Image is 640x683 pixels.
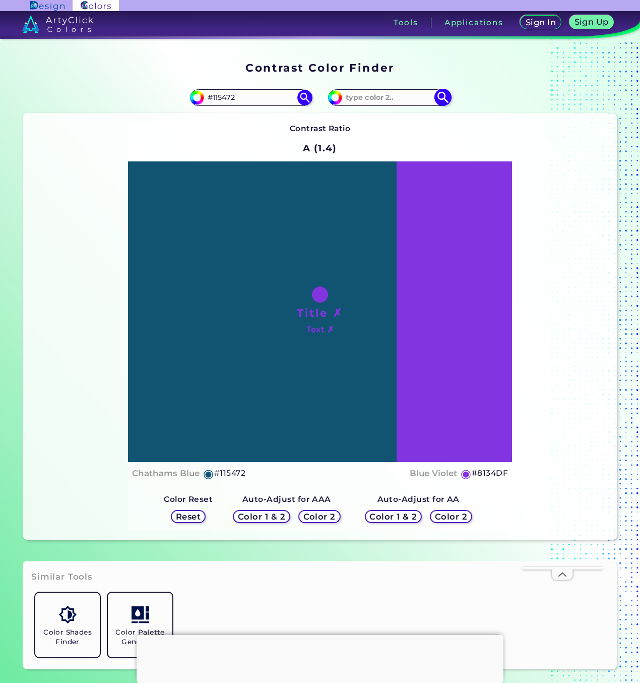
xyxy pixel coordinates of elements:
[132,466,200,481] h4: Chathams Blue
[394,19,418,26] h3: Tools
[377,494,460,504] strong: Auto-Adjust for AA
[527,19,555,26] h5: Sign In
[297,305,343,320] h1: Title ✗
[104,589,176,661] a: Color Palette Generator
[290,124,351,133] strong: Contrast Ratio
[472,467,508,480] h5: #8134DF
[522,16,559,29] a: Sign In
[30,1,64,11] img: ArtyClick Design logo
[164,494,213,504] strong: Color Reset
[410,466,457,481] h4: Blue Violet
[242,494,331,504] strong: Auto-Adjust for AAA
[436,513,466,521] h5: Color 2
[31,571,93,583] h3: Similar Tools
[304,513,334,521] h5: Color 2
[240,513,283,521] h5: Color 1 & 2
[461,468,472,480] h5: ◉
[137,635,503,680] iframe: Advertisement
[204,91,298,104] input: type color 1..
[59,606,77,623] img: icon_color_shades.svg
[306,322,334,337] h4: Text ✗
[31,589,104,661] a: Color Shades Finder
[342,91,436,104] input: type color 2..
[571,16,612,29] a: Sign Up
[444,19,503,26] h3: Applications
[297,90,312,105] img: icon search
[522,264,603,567] iframe: Advertisement
[214,467,245,480] h5: #115472
[298,137,341,159] h2: A (1.4)
[203,468,214,480] h5: ◉
[371,513,415,521] h5: Color 1 & 2
[576,18,607,26] h5: Sign Up
[112,628,168,647] h5: Color Palette Generator
[177,513,200,521] h5: Reset
[245,60,394,75] h1: Contrast Color Finder
[132,606,149,623] img: icon_col_pal_col.svg
[434,89,452,106] img: icon search
[39,628,96,647] h5: Color Shades Finder
[22,15,93,33] img: logo_artyclick_colors_white.svg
